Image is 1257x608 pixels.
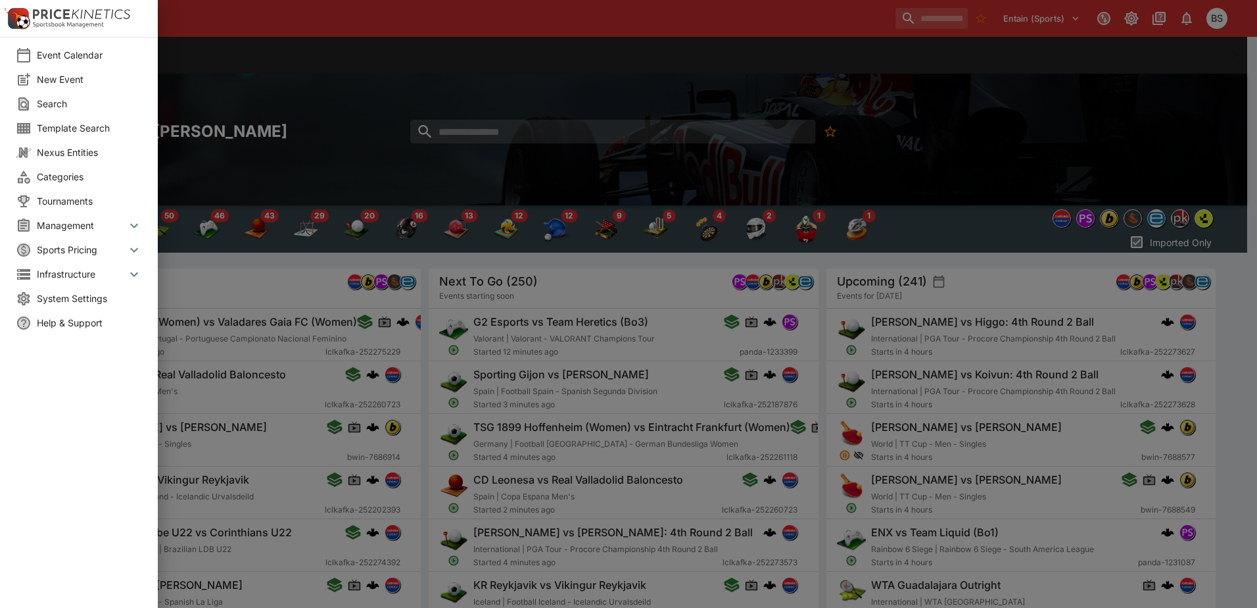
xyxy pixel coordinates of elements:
[37,243,126,257] span: Sports Pricing
[37,145,142,159] span: Nexus Entities
[37,291,142,305] span: System Settings
[37,97,142,111] span: Search
[37,48,142,62] span: Event Calendar
[37,194,142,208] span: Tournaments
[33,22,104,28] img: Sportsbook Management
[37,121,142,135] span: Template Search
[37,218,126,232] span: Management
[37,267,126,281] span: Infrastructure
[33,9,130,19] img: PriceKinetics
[37,316,142,330] span: Help & Support
[4,5,30,32] img: PriceKinetics Logo
[37,72,142,86] span: New Event
[37,170,142,184] span: Categories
